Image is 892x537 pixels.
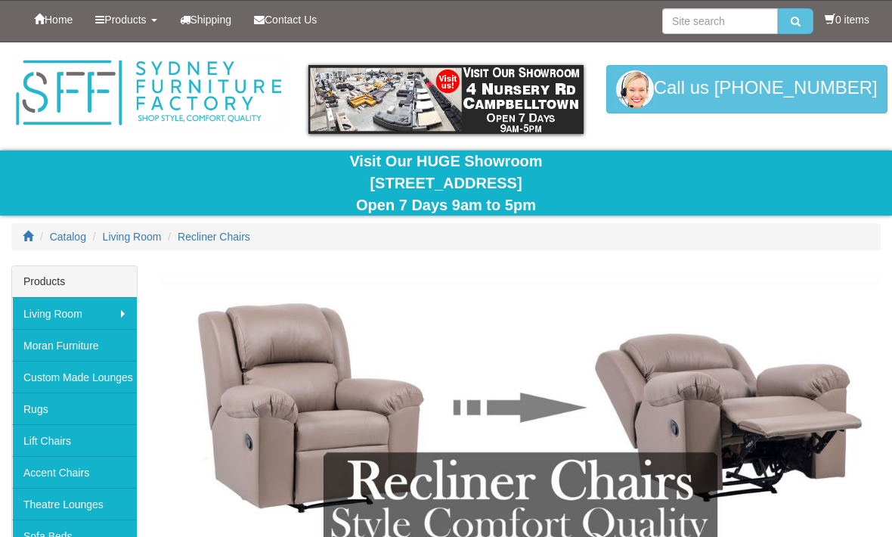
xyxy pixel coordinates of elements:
a: Shipping [169,1,243,39]
span: Home [45,14,73,26]
a: Recliner Chairs [178,231,250,243]
a: Custom Made Lounges [12,361,137,393]
img: Sydney Furniture Factory [11,57,286,129]
span: Shipping [190,14,232,26]
input: Site search [662,8,778,34]
a: Theatre Lounges [12,488,137,520]
a: Catalog [50,231,86,243]
a: Lift Chairs [12,424,137,456]
a: Contact Us [243,1,328,39]
span: Products [104,14,146,26]
a: Products [84,1,168,39]
span: Contact Us [265,14,317,26]
a: Accent Chairs [12,456,137,488]
a: Living Room [103,231,162,243]
div: Products [12,266,137,297]
a: Rugs [12,393,137,424]
img: showroom.gif [308,65,583,134]
div: Visit Our HUGE Showroom [STREET_ADDRESS] Open 7 Days 9am to 5pm [11,151,881,216]
a: Home [23,1,84,39]
a: Living Room [12,297,137,329]
li: 0 items [825,12,869,27]
a: Moran Furniture [12,329,137,361]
